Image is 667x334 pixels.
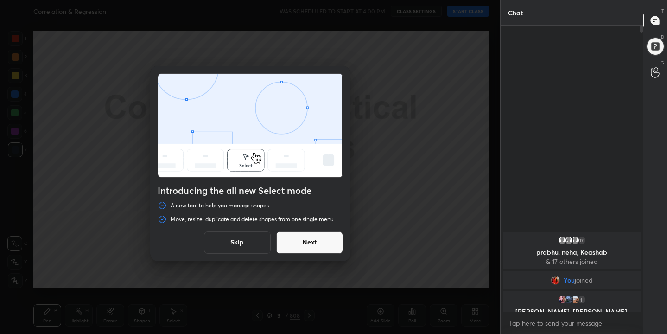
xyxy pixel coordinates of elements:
[501,0,530,25] p: Chat
[508,249,635,256] p: prabhu, neha, Keashab
[204,231,271,254] button: Skip
[577,295,586,304] div: 1
[158,74,343,179] div: animation
[661,7,664,14] p: T
[171,216,334,223] p: Move, resize, duplicate and delete shapes from one single menu
[501,230,643,312] div: grid
[564,276,575,284] span: You
[158,185,343,196] h4: Introducing the all new Select mode
[276,231,343,254] button: Next
[558,236,567,245] img: default.png
[508,258,635,265] p: & 17 others joined
[661,59,664,66] p: G
[571,236,580,245] img: default.png
[575,276,593,284] span: joined
[558,295,567,304] img: 4fdd0ca1688442a6a20a48bda4549994.jpg
[508,308,635,323] p: [PERSON_NAME], [PERSON_NAME], [PERSON_NAME]
[577,236,586,245] div: 17
[564,295,573,304] img: 3
[551,276,560,285] img: e8264a57f34749feb2a1a1cab8da49a2.jpg
[571,295,580,304] img: b717d4c772334cd7883e8195646e80b7.jpg
[171,202,269,209] p: A new tool to help you manage shapes
[661,33,664,40] p: D
[564,236,573,245] img: default.png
